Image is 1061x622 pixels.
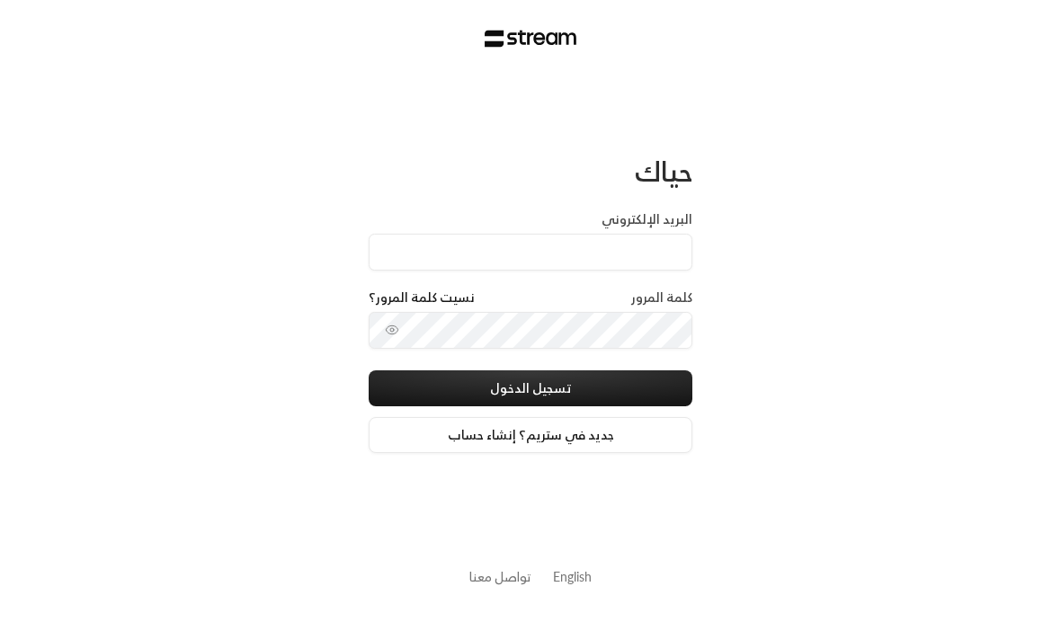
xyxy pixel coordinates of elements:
[485,30,577,48] img: Stream Logo
[635,147,692,195] span: حياك
[378,315,406,344] button: toggle password visibility
[369,370,692,406] button: تسجيل الدخول
[369,289,475,307] a: نسيت كلمة المرور؟
[469,567,531,586] button: تواصل معنا
[631,289,692,307] label: كلمة المرور
[602,210,692,228] label: البريد الإلكتروني
[553,560,592,593] a: English
[369,417,692,453] a: جديد في ستريم؟ إنشاء حساب
[469,565,531,588] a: تواصل معنا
